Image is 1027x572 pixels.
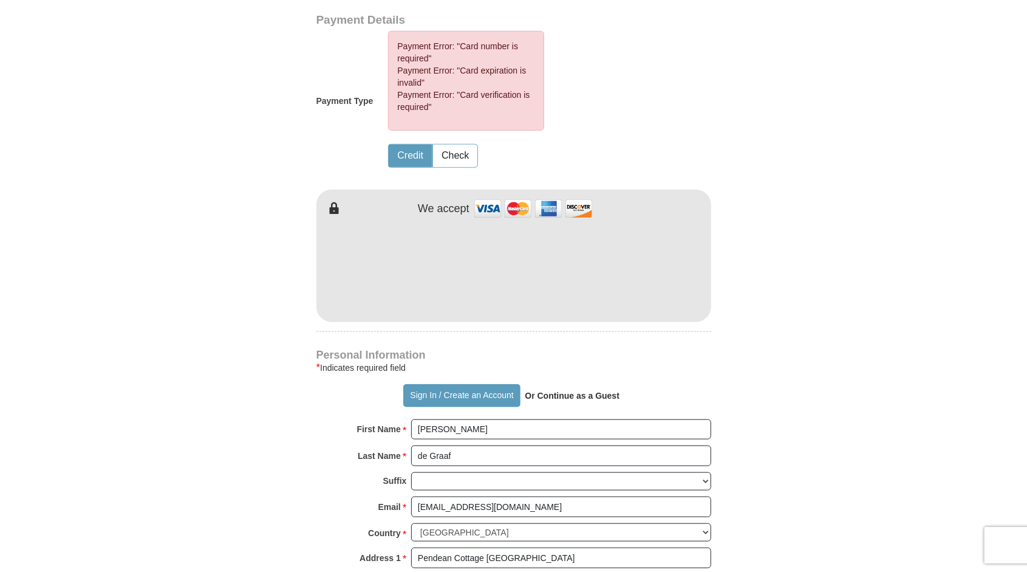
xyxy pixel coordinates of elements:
img: credit cards accepted [473,196,594,222]
li: Payment Error: "Card expiration is invalid" [397,64,535,89]
h5: Payment Type [316,96,374,106]
button: Credit [389,145,432,167]
h4: Personal Information [316,350,711,360]
strong: Country [368,525,401,542]
button: Sign In / Create an Account [403,384,520,407]
div: Indicates required field [316,360,711,375]
li: Payment Error: "Card verification is required" [397,89,535,113]
button: Check [433,145,477,167]
strong: First Name [357,421,401,438]
li: Payment Error: "Card number is required" [397,40,535,64]
strong: Or Continue as a Guest [525,391,619,401]
h3: Payment Details [316,13,626,27]
strong: Address 1 [360,550,401,567]
strong: Email [378,498,401,515]
h4: We accept [418,202,469,216]
strong: Suffix [383,472,407,489]
strong: Last Name [358,447,401,464]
